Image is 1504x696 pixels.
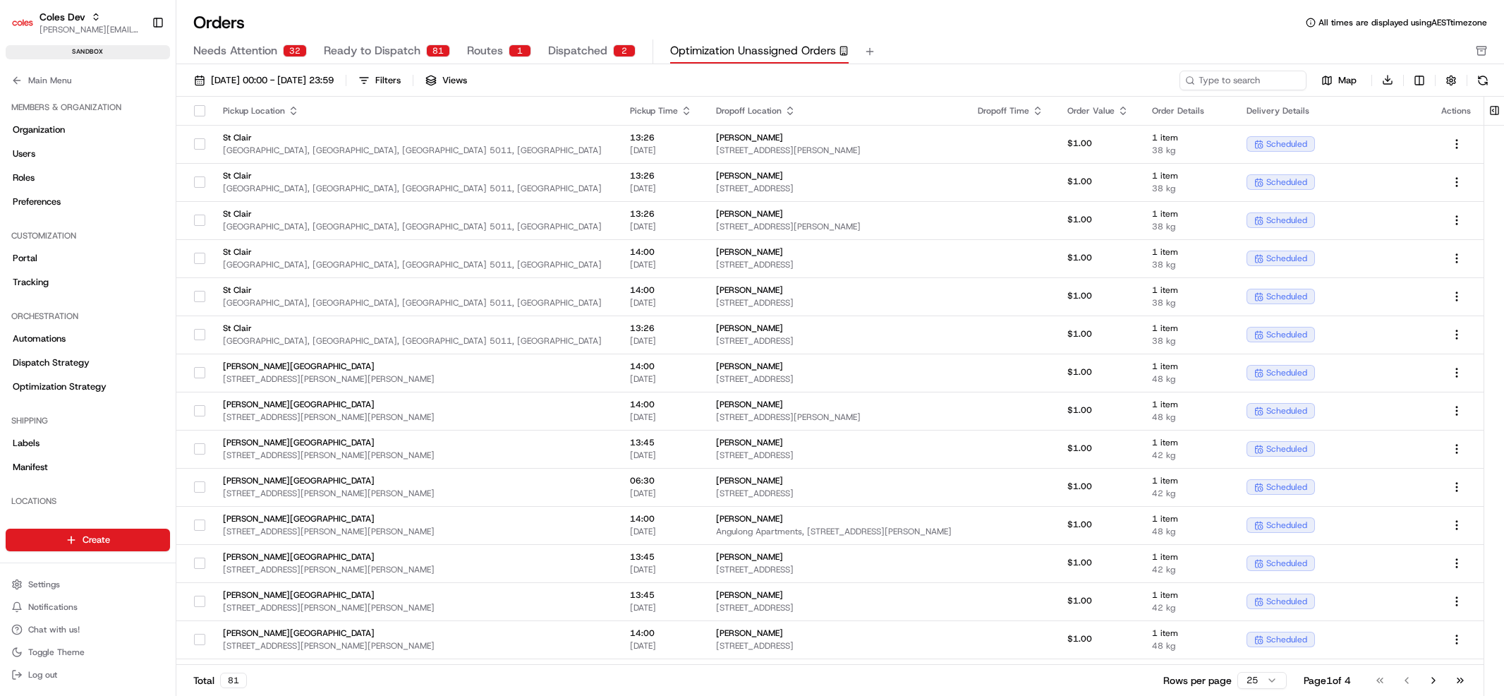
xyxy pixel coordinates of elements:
button: [DATE] 00:00 - [DATE] 23:59 [188,71,340,90]
span: 1 item [1152,170,1224,181]
span: [PERSON_NAME][GEOGRAPHIC_DATA] [223,361,607,372]
span: scheduled [1266,443,1307,455]
span: $1.00 [1067,252,1092,263]
span: St Clair [223,132,607,143]
span: [PERSON_NAME] [716,208,955,220]
div: Pickup Time [630,105,693,116]
span: Views [442,74,467,87]
span: 48 kg [1152,640,1224,652]
div: Locations [6,490,170,512]
span: [STREET_ADDRESS] [716,259,955,270]
span: Settings [28,579,60,590]
span: [PERSON_NAME] [716,284,955,296]
div: Customization [6,224,170,247]
a: Tracking [6,271,170,294]
button: Log out [6,665,170,685]
span: scheduled [1266,138,1307,150]
span: 38 kg [1152,221,1224,232]
span: scheduled [1266,215,1307,226]
h1: Orders [193,11,245,34]
a: Optimization Strategy [6,376,170,398]
a: Automations [6,328,170,350]
span: 1 item [1152,399,1224,410]
div: Actions [1441,105,1472,116]
a: Manifest [6,456,170,479]
span: 1 item [1152,475,1224,486]
button: Toggle Theme [6,642,170,662]
button: Refresh [1473,71,1493,90]
span: [PERSON_NAME] [716,551,955,563]
span: [STREET_ADDRESS][PERSON_NAME] [716,145,955,156]
button: Filters [352,71,407,90]
span: 42 kg [1152,564,1224,575]
span: St Clair [223,323,607,334]
button: [PERSON_NAME][EMAIL_ADDRESS][DOMAIN_NAME] [40,24,140,35]
span: Organization [13,124,65,136]
a: Labels [6,432,170,455]
span: Map [1338,74,1357,87]
span: 13:26 [630,208,693,220]
span: [PERSON_NAME] [716,246,955,258]
span: scheduled [1266,329,1307,340]
span: [PERSON_NAME] [716,589,955,601]
div: Members & Organization [6,96,170,119]
span: [PERSON_NAME] [716,170,955,181]
span: [DATE] [630,450,693,461]
span: 38 kg [1152,297,1224,308]
span: $1.00 [1067,176,1092,187]
span: scheduled [1266,634,1307,645]
span: Create [83,534,110,546]
span: $1.00 [1067,481,1092,492]
span: scheduled [1266,367,1307,378]
div: 1 [509,44,531,57]
span: 13:26 [630,170,693,181]
span: [PERSON_NAME][GEOGRAPHIC_DATA] [223,589,607,601]
div: Page 1 of 4 [1304,673,1351,688]
span: St Clair [223,246,607,258]
button: Map [1312,72,1366,89]
span: Automations [13,332,66,345]
span: Optimization Unassigned Orders [670,42,836,59]
span: scheduled [1266,291,1307,302]
span: 48 kg [1152,412,1224,423]
div: 32 [283,44,307,57]
button: Notifications [6,597,170,617]
span: [GEOGRAPHIC_DATA], [GEOGRAPHIC_DATA], [GEOGRAPHIC_DATA] 5011, [GEOGRAPHIC_DATA] [223,297,607,308]
span: [PERSON_NAME][GEOGRAPHIC_DATA] [223,475,607,486]
span: [STREET_ADDRESS][PERSON_NAME][PERSON_NAME] [223,450,607,461]
div: Dropoff Time [978,105,1045,116]
p: Rows per page [1163,673,1232,688]
a: Organization [6,119,170,141]
span: 42 kg [1152,450,1224,461]
span: Angulong Apartments, [STREET_ADDRESS][PERSON_NAME] [716,526,955,537]
span: [STREET_ADDRESS] [716,488,955,499]
span: 1 item [1152,284,1224,296]
span: 06:30 [630,475,693,486]
span: [STREET_ADDRESS] [716,450,955,461]
span: 13:45 [630,551,693,563]
button: Create [6,529,170,551]
span: [PERSON_NAME] [716,132,955,143]
span: 48 kg [1152,526,1224,537]
span: St Clair [223,170,607,181]
span: [DATE] [630,297,693,308]
span: 1 item [1152,513,1224,524]
span: [STREET_ADDRESS] [716,183,955,194]
span: [STREET_ADDRESS] [716,297,955,308]
input: Type to search [1179,71,1306,90]
span: 42 kg [1152,488,1224,499]
span: [DATE] [630,564,693,575]
span: [GEOGRAPHIC_DATA], [GEOGRAPHIC_DATA], [GEOGRAPHIC_DATA] 5011, [GEOGRAPHIC_DATA] [223,335,607,347]
span: [PERSON_NAME] [716,628,955,639]
button: Settings [6,575,170,594]
span: [STREET_ADDRESS][PERSON_NAME] [716,412,955,423]
span: [DATE] [630,145,693,156]
button: Coles Dev [40,10,85,24]
span: $1.00 [1067,595,1092,606]
span: 14:00 [630,399,693,410]
a: Roles [6,167,170,189]
span: [STREET_ADDRESS] [716,564,955,575]
div: Total [193,673,247,688]
span: Dispatch Strategy [13,356,90,369]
